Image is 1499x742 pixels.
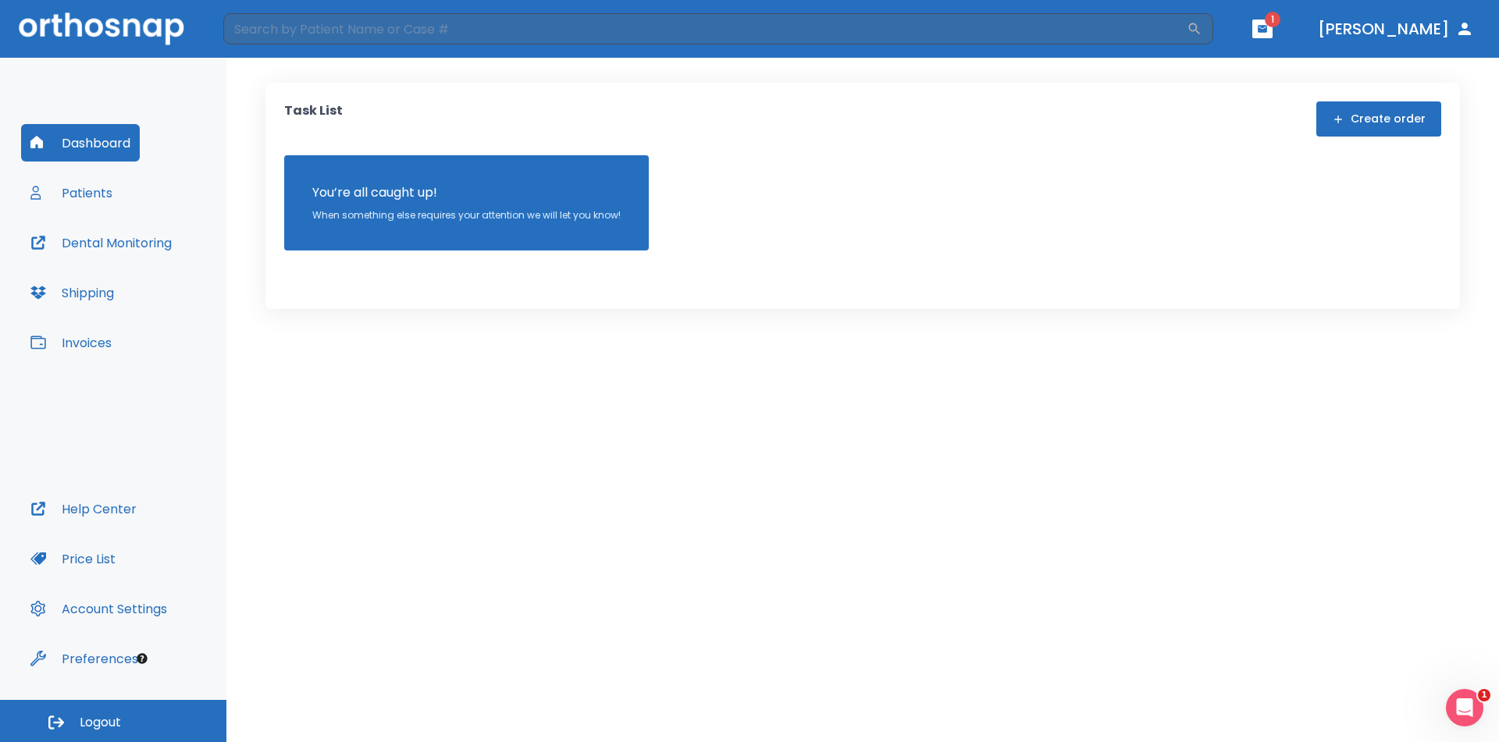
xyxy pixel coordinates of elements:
[21,540,125,577] button: Price List
[223,13,1187,44] input: Search by Patient Name or Case #
[1446,689,1483,726] iframe: Intercom live chat
[21,590,176,627] button: Account Settings
[312,208,621,222] p: When something else requires your attention we will let you know!
[21,224,181,261] button: Dental Monitoring
[135,651,149,666] div: Tooltip anchor
[1316,101,1441,137] button: Create order
[80,714,121,731] span: Logout
[21,490,146,527] button: Help Center
[312,183,621,202] p: You’re all caught up!
[21,324,121,361] button: Invoices
[21,274,123,311] button: Shipping
[1265,12,1280,27] span: 1
[21,124,140,162] button: Dashboard
[21,640,148,677] button: Preferences
[1312,15,1480,43] button: [PERSON_NAME]
[284,101,343,137] p: Task List
[21,174,122,211] button: Patients
[1478,689,1490,701] span: 1
[19,12,184,44] img: Orthosnap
